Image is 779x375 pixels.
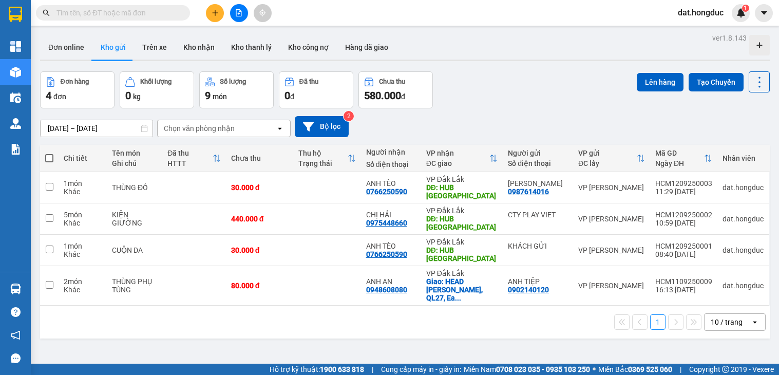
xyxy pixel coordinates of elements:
[426,175,498,183] div: VP Đắk Lắk
[637,73,683,91] button: Lên hàng
[10,118,21,129] img: warehouse-icon
[723,215,764,223] div: dat.hongduc
[220,78,246,85] div: Số lượng
[496,365,590,373] strong: 0708 023 035 - 0935 103 250
[298,149,347,157] div: Thu hộ
[280,35,337,60] button: Kho công nợ
[213,92,227,101] span: món
[64,277,102,286] div: 2 món
[426,246,498,262] div: DĐ: HUB TRUNG HÒA
[112,211,157,227] div: KIỆN GIƯỜNG
[366,179,416,188] div: ANH TÈO
[598,364,672,375] span: Miền Bắc
[10,144,21,155] img: solution-icon
[344,111,354,121] sup: 2
[508,242,568,250] div: KHÁCH GỬI
[655,250,712,258] div: 08:40 [DATE]
[299,78,318,85] div: Đã thu
[723,246,764,254] div: dat.hongduc
[10,67,21,78] img: warehouse-icon
[279,71,353,108] button: Đã thu0đ
[655,277,712,286] div: HCM1109250009
[670,6,732,19] span: dat.hongduc
[628,365,672,373] strong: 0369 525 060
[723,183,764,192] div: dat.hongduc
[751,318,759,326] svg: open
[508,188,549,196] div: 0987614016
[230,4,248,22] button: file-add
[366,211,416,219] div: CHỊ HẢI
[231,246,288,254] div: 30.000 đ
[284,89,290,102] span: 0
[64,179,102,188] div: 1 món
[231,215,288,223] div: 440.000 đ
[578,183,645,192] div: VP [PERSON_NAME]
[736,8,746,17] img: icon-new-feature
[426,277,498,302] div: Giao: HEAD LAI HƯƠNG, QL27, Ea Ktur
[223,35,280,60] button: Kho thanh lý
[293,145,360,172] th: Toggle SortBy
[10,284,21,294] img: warehouse-icon
[167,159,213,167] div: HTTT
[125,89,131,102] span: 0
[655,179,712,188] div: HCM1209250003
[722,366,729,373] span: copyright
[64,219,102,227] div: Khác
[167,149,213,157] div: Đã thu
[655,219,712,227] div: 10:59 [DATE]
[381,364,461,375] span: Cung cấp máy in - giấy in:
[711,317,743,327] div: 10 / trang
[712,32,747,44] div: ver 1.8.143
[366,250,407,258] div: 0766250590
[723,154,764,162] div: Nhân viên
[295,116,349,137] button: Bộ lọc
[366,277,416,286] div: ANH AN
[64,188,102,196] div: Khác
[320,365,364,373] strong: 1900 633 818
[10,92,21,103] img: warehouse-icon
[689,73,744,91] button: Tạo Chuyến
[61,78,89,85] div: Đơn hàng
[655,159,704,167] div: Ngày ĐH
[358,71,433,108] button: Chưa thu580.000đ
[655,211,712,219] div: HCM1209250002
[212,9,219,16] span: plus
[11,330,21,340] span: notification
[426,207,498,215] div: VP Đắk Lắk
[205,89,211,102] span: 9
[175,35,223,60] button: Kho nhận
[199,71,274,108] button: Số lượng9món
[655,286,712,294] div: 16:13 [DATE]
[254,4,272,22] button: aim
[162,145,226,172] th: Toggle SortBy
[366,286,407,294] div: 0948608080
[231,154,288,162] div: Chưa thu
[421,145,503,172] th: Toggle SortBy
[140,78,172,85] div: Khối lượng
[133,92,141,101] span: kg
[364,89,401,102] span: 580.000
[508,179,568,188] div: ANH DUY
[455,294,461,302] span: ...
[112,277,157,294] div: THÙNG PHỤ TÙNG
[290,92,294,101] span: đ
[578,215,645,223] div: VP [PERSON_NAME]
[64,286,102,294] div: Khác
[40,71,115,108] button: Đơn hàng4đơn
[298,159,347,167] div: Trạng thái
[426,149,489,157] div: VP nhận
[366,219,407,227] div: 0975448660
[749,35,770,55] div: Tạo kho hàng mới
[11,307,21,317] span: question-circle
[41,120,153,137] input: Select a date range.
[401,92,405,101] span: đ
[64,211,102,219] div: 5 món
[206,4,224,22] button: plus
[372,364,373,375] span: |
[40,35,92,60] button: Đơn online
[650,314,666,330] button: 1
[426,159,489,167] div: ĐC giao
[366,242,416,250] div: ANH TÈO
[366,148,416,156] div: Người nhận
[593,367,596,371] span: ⚪️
